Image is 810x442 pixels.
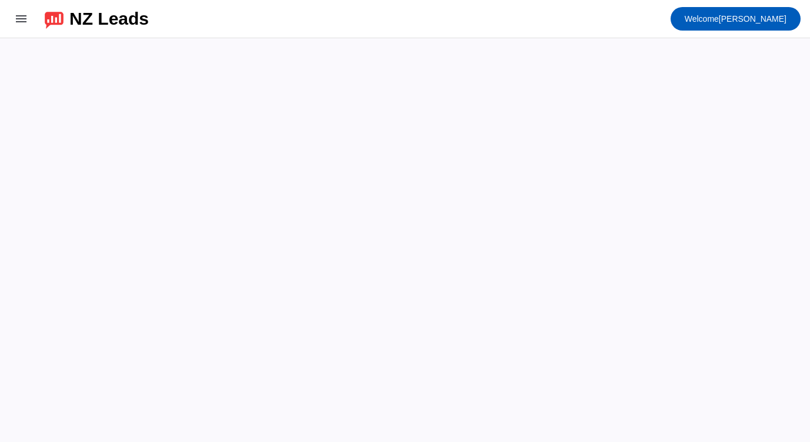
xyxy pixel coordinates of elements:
button: Welcome[PERSON_NAME] [671,7,801,31]
img: logo [45,9,64,29]
span: Welcome [685,14,719,24]
div: NZ Leads [69,11,149,27]
mat-icon: menu [14,12,28,26]
span: [PERSON_NAME] [685,11,786,27]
